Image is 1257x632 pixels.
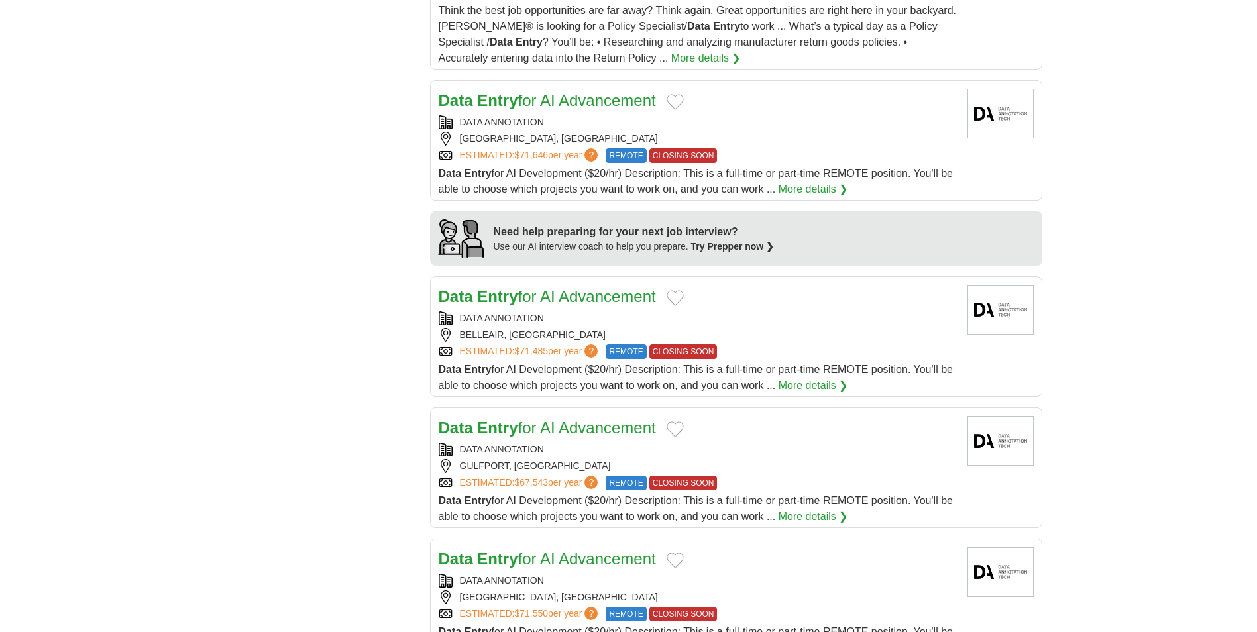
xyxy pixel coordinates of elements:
[584,148,598,162] span: ?
[779,182,848,197] a: More details ❯
[606,148,646,163] span: REMOTE
[671,50,741,66] a: More details ❯
[649,607,718,621] span: CLOSING SOON
[779,378,848,394] a: More details ❯
[967,285,1034,335] img: Company logo
[465,168,492,179] strong: Entry
[439,364,953,391] span: for AI Development ($20/hr) Description: This is a full-time or part-time REMOTE position. You'll...
[477,288,518,305] strong: Entry
[439,168,953,195] span: for AI Development ($20/hr) Description: This is a full-time or part-time REMOTE position. You'll...
[514,608,548,619] span: $71,550
[967,416,1034,466] img: Company logo
[439,574,957,588] div: DATA ANNOTATION
[649,344,718,359] span: CLOSING SOON
[779,509,848,525] a: More details ❯
[667,553,684,568] button: Add to favorite jobs
[606,607,646,621] span: REMOTE
[465,364,492,375] strong: Entry
[667,94,684,110] button: Add to favorite jobs
[439,495,462,506] strong: Data
[439,91,473,109] strong: Data
[439,550,656,568] a: Data Entryfor AI Advancement
[439,288,473,305] strong: Data
[477,550,518,568] strong: Entry
[477,91,518,109] strong: Entry
[584,607,598,620] span: ?
[713,21,740,32] strong: Entry
[584,344,598,358] span: ?
[967,89,1034,138] img: Company logo
[460,344,601,359] a: ESTIMATED:$71,485per year?
[687,21,710,32] strong: Data
[439,311,957,325] div: DATA ANNOTATION
[691,241,775,252] a: Try Prepper now ❯
[494,224,775,240] div: Need help preparing for your next job interview?
[649,476,718,490] span: CLOSING SOON
[477,419,518,437] strong: Entry
[514,477,548,488] span: $67,543
[514,346,548,356] span: $71,485
[439,91,656,109] a: Data Entryfor AI Advancement
[667,421,684,437] button: Add to favorite jobs
[439,364,462,375] strong: Data
[465,495,492,506] strong: Entry
[490,36,513,48] strong: Data
[439,115,957,129] div: DATA ANNOTATION
[439,550,473,568] strong: Data
[439,419,656,437] a: Data Entryfor AI Advancement
[649,148,718,163] span: CLOSING SOON
[439,443,957,456] div: DATA ANNOTATION
[439,590,957,604] div: [GEOGRAPHIC_DATA], [GEOGRAPHIC_DATA]
[460,476,601,490] a: ESTIMATED:$67,543per year?
[514,150,548,160] span: $71,646
[606,344,646,359] span: REMOTE
[439,459,957,473] div: GULFPORT, [GEOGRAPHIC_DATA]
[460,607,601,621] a: ESTIMATED:$71,550per year?
[439,5,956,64] span: Think the best job opportunities are far away? Think again. Great opportunities are right here in...
[439,168,462,179] strong: Data
[516,36,543,48] strong: Entry
[667,290,684,306] button: Add to favorite jobs
[584,476,598,489] span: ?
[494,240,775,254] div: Use our AI interview coach to help you prepare.
[439,419,473,437] strong: Data
[439,328,957,342] div: BELLEAIR, [GEOGRAPHIC_DATA]
[439,288,656,305] a: Data Entryfor AI Advancement
[967,547,1034,597] img: Company logo
[439,132,957,146] div: [GEOGRAPHIC_DATA], [GEOGRAPHIC_DATA]
[606,476,646,490] span: REMOTE
[439,495,953,522] span: for AI Development ($20/hr) Description: This is a full-time or part-time REMOTE position. You'll...
[460,148,601,163] a: ESTIMATED:$71,646per year?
